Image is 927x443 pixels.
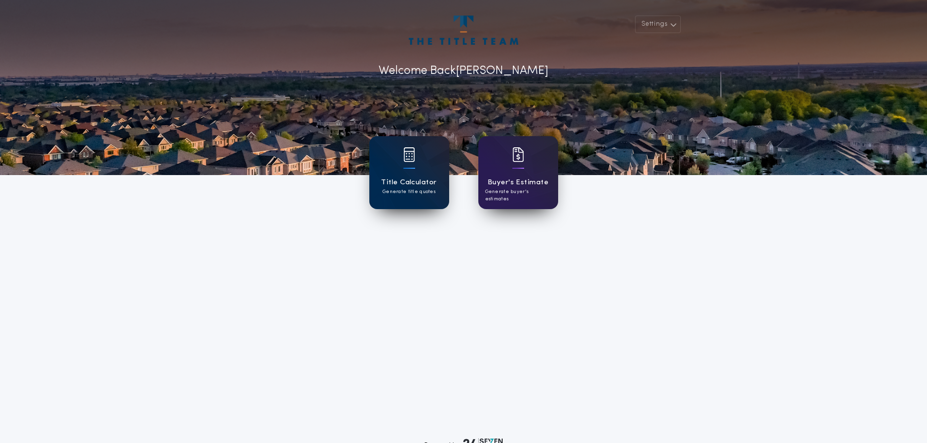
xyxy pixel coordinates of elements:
h1: Title Calculator [381,177,436,188]
a: card iconTitle CalculatorGenerate title quotes [369,136,449,209]
img: card icon [512,147,524,162]
h1: Buyer's Estimate [488,177,548,188]
p: Welcome Back [PERSON_NAME] [379,62,548,80]
a: card iconBuyer's EstimateGenerate buyer's estimates [478,136,558,209]
p: Generate buyer's estimates [485,188,551,203]
p: Generate title quotes [382,188,436,195]
img: card icon [403,147,415,162]
img: account-logo [409,16,518,45]
button: Settings [635,16,681,33]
